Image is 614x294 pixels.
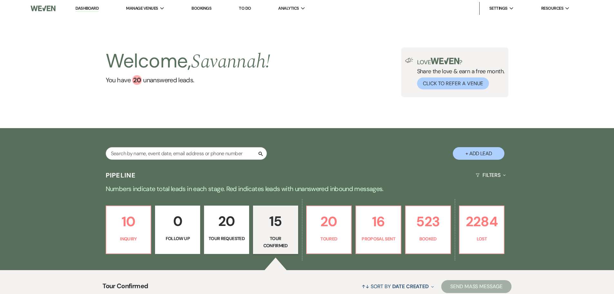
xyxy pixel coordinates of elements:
p: Proposal Sent [360,235,397,242]
button: Filters [473,167,508,184]
img: Weven Logo [31,2,55,15]
p: 16 [360,211,397,232]
button: Send Mass Message [441,280,512,293]
button: Click to Refer a Venue [417,77,489,89]
p: 523 [410,211,446,232]
a: 523Booked [405,206,451,254]
p: Tour Confirmed [257,235,294,249]
span: ↑↓ [362,283,369,290]
a: Dashboard [75,5,99,12]
p: Numbers indicate total leads in each stage. Red indicates leads with unanswered inbound messages. [75,184,539,194]
img: weven-logo-green.svg [431,58,459,64]
p: 10 [110,211,147,232]
img: loud-speaker-illustration.svg [405,58,413,63]
a: 10Inquiry [106,206,151,254]
h2: Welcome, [106,47,270,75]
div: Share the love & earn a free month. [413,58,505,89]
span: Date Created [392,283,429,290]
a: To Do [239,5,251,11]
a: 15Tour Confirmed [253,206,298,254]
p: 2284 [463,211,500,232]
input: Search by name, event date, email address or phone number [106,147,267,160]
h3: Pipeline [106,171,136,180]
p: Love ? [417,58,505,65]
button: + Add Lead [453,147,504,160]
a: Bookings [191,5,211,11]
span: Savannah ! [191,47,270,76]
p: 0 [159,210,196,232]
span: Analytics [278,5,299,12]
div: 20 [132,75,142,85]
p: Inquiry [110,235,147,242]
p: Lost [463,235,500,242]
a: 2284Lost [459,206,505,254]
p: 20 [311,211,347,232]
p: 20 [208,210,245,232]
a: 0Follow Up [155,206,200,254]
p: Follow Up [159,235,196,242]
a: 20Tour Requested [204,206,249,254]
a: 20Toured [306,206,352,254]
span: Settings [489,5,508,12]
span: Manage Venues [126,5,158,12]
p: 15 [257,210,294,232]
p: Booked [410,235,446,242]
span: Resources [541,5,563,12]
a: You have 20 unanswered leads. [106,75,270,85]
p: Tour Requested [208,235,245,242]
a: 16Proposal Sent [356,206,401,254]
p: Toured [311,235,347,242]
